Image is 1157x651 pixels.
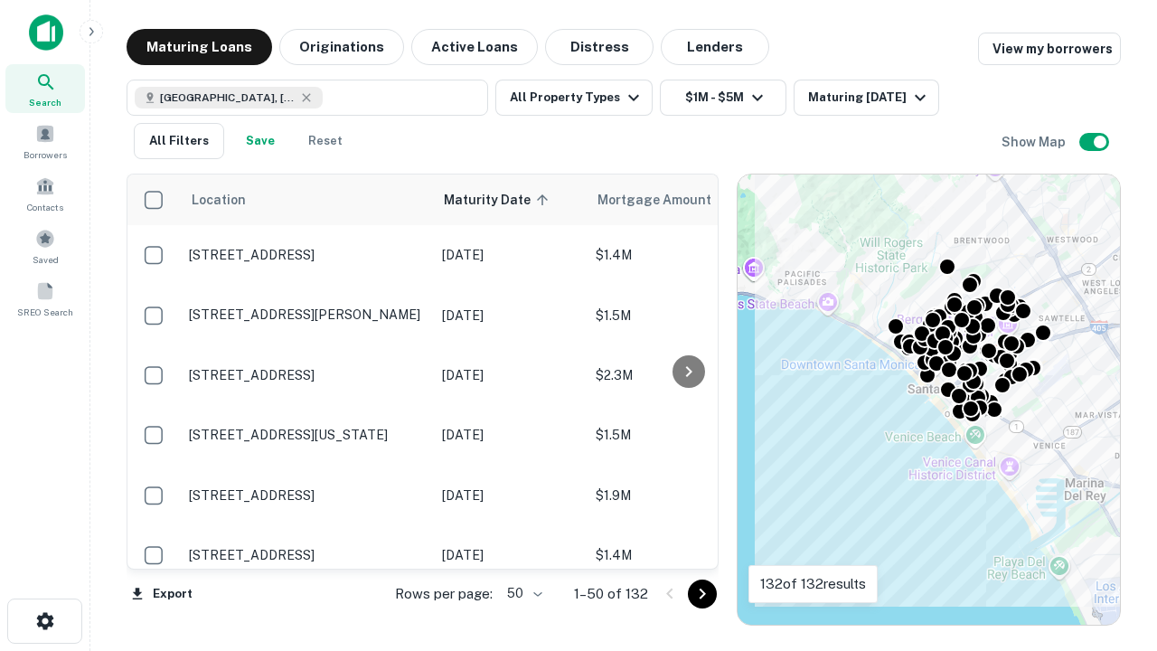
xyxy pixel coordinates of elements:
th: Mortgage Amount [587,175,785,225]
button: Active Loans [411,29,538,65]
h6: Show Map [1002,132,1068,152]
button: Save your search to get updates of matches that match your search criteria. [231,123,289,159]
a: SREO Search [5,274,85,323]
span: Location [191,189,246,211]
p: [STREET_ADDRESS][PERSON_NAME] [189,307,424,323]
img: capitalize-icon.png [29,14,63,51]
p: $2.3M [596,365,776,385]
button: All Property Types [495,80,653,116]
iframe: Chat Widget [1067,448,1157,535]
a: Saved [5,222,85,270]
p: [STREET_ADDRESS] [189,247,424,263]
span: [GEOGRAPHIC_DATA], [GEOGRAPHIC_DATA], [GEOGRAPHIC_DATA] [160,90,296,106]
p: $1.4M [596,245,776,265]
p: [DATE] [442,245,578,265]
button: Originations [279,29,404,65]
p: [DATE] [442,425,578,445]
button: Reset [296,123,354,159]
a: Search [5,64,85,113]
a: View my borrowers [978,33,1121,65]
span: Maturity Date [444,189,554,211]
button: Go to next page [688,580,717,609]
button: Maturing [DATE] [794,80,939,116]
p: Rows per page: [395,583,493,605]
a: Contacts [5,169,85,218]
button: Maturing Loans [127,29,272,65]
span: SREO Search [17,305,73,319]
span: Search [29,95,61,109]
div: 0 0 [738,175,1120,625]
p: [STREET_ADDRESS] [189,547,424,563]
p: [DATE] [442,306,578,325]
button: $1M - $5M [660,80,786,116]
div: 50 [500,580,545,607]
th: Location [180,175,433,225]
p: 132 of 132 results [760,573,866,595]
p: $1.4M [596,545,776,565]
p: [DATE] [442,545,578,565]
p: [STREET_ADDRESS] [189,487,424,504]
button: Lenders [661,29,769,65]
p: $1.9M [596,486,776,505]
span: Mortgage Amount [597,189,735,211]
span: Borrowers [24,147,67,162]
button: All Filters [134,123,224,159]
span: Saved [33,252,59,267]
p: [STREET_ADDRESS][US_STATE] [189,427,424,443]
button: Distress [545,29,654,65]
p: $1.5M [596,306,776,325]
button: Export [127,580,197,608]
p: [DATE] [442,486,578,505]
a: Borrowers [5,117,85,165]
button: [GEOGRAPHIC_DATA], [GEOGRAPHIC_DATA], [GEOGRAPHIC_DATA] [127,80,488,116]
p: [STREET_ADDRESS] [189,367,424,383]
th: Maturity Date [433,175,587,225]
span: Contacts [27,200,63,214]
div: Maturing [DATE] [808,87,931,108]
p: [DATE] [442,365,578,385]
p: $1.5M [596,425,776,445]
p: 1–50 of 132 [574,583,648,605]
